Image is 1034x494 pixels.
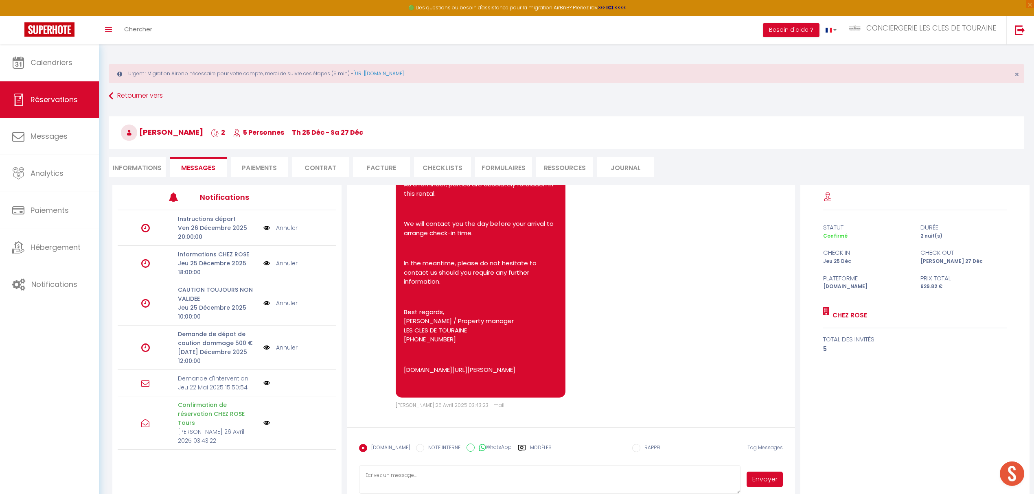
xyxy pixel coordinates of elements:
[276,343,298,352] a: Annuler
[598,4,626,11] a: >>> ICI <<<<
[353,157,410,177] li: Facture
[178,400,258,427] p: Confirmation de réservation CHEZ ROSE Tours
[530,444,552,458] label: Modèles
[475,444,512,452] label: WhatsApp
[178,223,258,241] p: Ven 26 Décembre 2025 20:00:00
[404,219,557,238] p: We will contact you the day before your arrival to arrange check-in time.
[178,374,258,383] p: Demande d'intervention
[178,427,258,445] p: [PERSON_NAME] 26 Avril 2025 03:43:22
[263,299,270,308] img: NO IMAGE
[178,348,258,365] p: [DATE] Décembre 2025 12:00:00
[109,157,166,177] li: Informations
[823,334,1007,344] div: total des invités
[292,157,349,177] li: Contrat
[263,343,270,352] img: NO IMAGE
[263,259,270,268] img: NO IMAGE
[818,283,915,291] div: [DOMAIN_NAME]
[31,131,68,141] span: Messages
[276,259,298,268] a: Annuler
[818,258,915,265] div: Jeu 25 Déc
[121,127,203,137] span: [PERSON_NAME]
[263,380,270,386] img: NO IMAGE
[292,128,363,137] span: Th 25 Déc - Sa 27 Déc
[404,308,557,344] p: Best regards, [PERSON_NAME] / Property manager LES CLES DE TOURAINE [PHONE_NUMBER]
[181,163,215,173] span: Messages
[31,168,64,178] span: Analytics
[843,16,1006,44] a: ... CONCIERGERIE LES CLES DE TOURAINE
[109,64,1024,83] div: Urgent : Migration Airbnb nécessaire pour votre compte, merci de suivre ces étapes (5 min) -
[849,25,861,31] img: ...
[353,70,404,77] a: [URL][DOMAIN_NAME]
[818,273,915,283] div: Plateforme
[118,16,158,44] a: Chercher
[178,285,258,303] p: CAUTION TOUJOURS NON VALIDEE
[31,94,78,105] span: Réservations
[396,402,504,409] span: [PERSON_NAME] 26 Avril 2025 03:43:23 - mail
[404,365,557,375] p: [DOMAIN_NAME][URL][PERSON_NAME]
[276,299,298,308] a: Annuler
[830,310,867,320] a: CHEZ ROSE
[915,248,1012,258] div: check out
[124,25,152,33] span: Chercher
[536,157,593,177] li: Ressources
[640,444,661,453] label: RAPPEL
[178,250,258,259] p: Informations CHEZ ROSE
[915,283,1012,291] div: 629.82 €
[178,303,258,321] p: Jeu 25 Décembre 2025 10:00:00
[915,258,1012,265] div: [PERSON_NAME] 27 Déc
[31,57,72,68] span: Calendriers
[178,330,258,348] p: Demande de dépot de caution dommage 500 €
[424,444,460,453] label: NOTE INTERNE
[747,472,782,487] button: Envoyer
[109,89,1024,103] a: Retourner vers
[31,205,69,215] span: Paiements
[31,279,77,289] span: Notifications
[233,128,284,137] span: 5 Personnes
[823,344,1007,354] div: 5
[818,248,915,258] div: check in
[276,223,298,232] a: Annuler
[178,383,258,392] p: Jeu 22 Mai 2025 15:50:54
[24,22,74,37] img: Super Booking
[404,180,557,198] p: As a reminder, parties are absolutely forbidden in this rental.
[178,214,258,223] p: Instructions départ
[1014,71,1019,78] button: Close
[231,157,288,177] li: Paiements
[866,23,996,33] span: CONCIERGERIE LES CLES DE TOURAINE
[597,157,654,177] li: Journal
[367,444,410,453] label: [DOMAIN_NAME]
[31,242,81,252] span: Hébergement
[263,223,270,232] img: NO IMAGE
[414,157,471,177] li: CHECKLISTS
[818,223,915,232] div: statut
[763,23,819,37] button: Besoin d'aide ?
[915,223,1012,232] div: durée
[200,188,291,206] h3: Notifications
[915,273,1012,283] div: Prix total
[475,157,532,177] li: FORMULAIRES
[404,259,557,286] p: In the meantime, please do not hesitate to contact us should you require any further information.
[747,444,783,451] span: Tag Messages
[1014,69,1019,79] span: ×
[263,420,270,426] img: NO IMAGE
[823,232,848,239] span: Confirmé
[915,232,1012,240] div: 2 nuit(s)
[1000,461,1024,486] div: Ouvrir le chat
[178,259,258,277] p: Jeu 25 Décembre 2025 18:00:00
[1015,25,1025,35] img: logout
[211,128,225,137] span: 2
